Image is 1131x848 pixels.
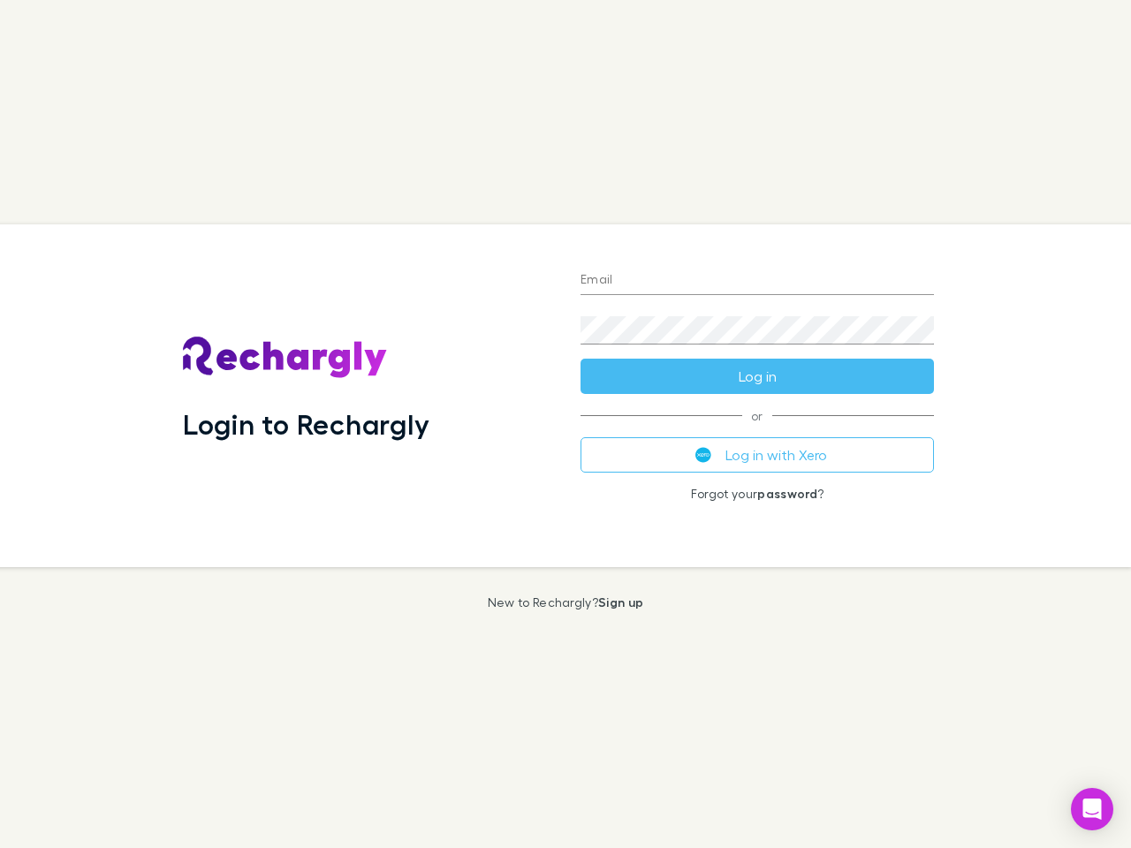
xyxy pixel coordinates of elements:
img: Xero's logo [695,447,711,463]
div: Open Intercom Messenger [1071,788,1113,830]
p: New to Rechargly? [488,595,644,609]
button: Log in with Xero [581,437,934,473]
h1: Login to Rechargly [183,407,429,441]
a: Sign up [598,594,643,609]
span: or [581,415,934,416]
a: password [757,486,817,501]
p: Forgot your ? [581,487,934,501]
button: Log in [581,359,934,394]
img: Rechargly's Logo [183,337,388,379]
